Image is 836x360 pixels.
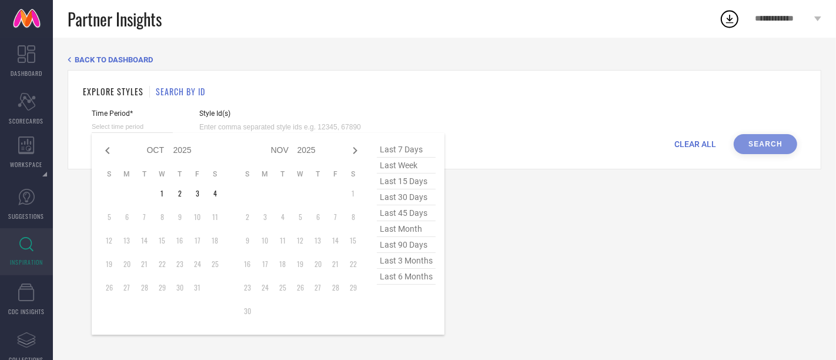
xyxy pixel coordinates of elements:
span: last 15 days [377,174,436,189]
td: Fri Nov 14 2025 [327,232,345,249]
td: Sun Oct 12 2025 [101,232,118,249]
td: Tue Oct 21 2025 [136,255,153,273]
td: Thu Oct 09 2025 [171,208,189,226]
div: Next month [348,144,362,158]
span: last 7 days [377,142,436,158]
td: Wed Oct 01 2025 [153,185,171,202]
span: last 45 days [377,205,436,221]
input: Select time period [92,121,173,133]
td: Sat Nov 22 2025 [345,255,362,273]
th: Thursday [309,169,327,179]
td: Fri Nov 07 2025 [327,208,345,226]
span: CLEAR ALL [674,139,716,149]
td: Wed Oct 15 2025 [153,232,171,249]
td: Mon Oct 13 2025 [118,232,136,249]
div: Previous month [101,144,115,158]
span: WORKSPACE [11,160,43,169]
td: Fri Nov 21 2025 [327,255,345,273]
div: Open download list [719,8,740,29]
h1: EXPLORE STYLES [83,85,143,98]
td: Fri Oct 03 2025 [189,185,206,202]
th: Thursday [171,169,189,179]
td: Sat Oct 04 2025 [206,185,224,202]
td: Wed Nov 19 2025 [292,255,309,273]
div: Back TO Dashboard [68,55,821,64]
td: Thu Oct 02 2025 [171,185,189,202]
span: CDC INSIGHTS [8,307,45,316]
td: Sat Oct 25 2025 [206,255,224,273]
td: Thu Oct 23 2025 [171,255,189,273]
td: Fri Oct 24 2025 [189,255,206,273]
td: Tue Nov 11 2025 [274,232,292,249]
td: Thu Nov 06 2025 [309,208,327,226]
th: Sunday [101,169,118,179]
h1: SEARCH BY ID [156,85,205,98]
td: Mon Oct 20 2025 [118,255,136,273]
td: Mon Nov 24 2025 [256,279,274,296]
td: Sun Nov 23 2025 [239,279,256,296]
td: Mon Oct 27 2025 [118,279,136,296]
td: Thu Nov 20 2025 [309,255,327,273]
td: Tue Oct 07 2025 [136,208,153,226]
span: last week [377,158,436,174]
th: Friday [327,169,345,179]
span: INSPIRATION [10,258,43,266]
td: Tue Nov 25 2025 [274,279,292,296]
td: Wed Nov 26 2025 [292,279,309,296]
td: Sun Oct 26 2025 [101,279,118,296]
td: Tue Nov 04 2025 [274,208,292,226]
td: Tue Nov 18 2025 [274,255,292,273]
td: Fri Nov 28 2025 [327,279,345,296]
td: Fri Oct 31 2025 [189,279,206,296]
td: Wed Nov 12 2025 [292,232,309,249]
span: SUGGESTIONS [9,212,45,221]
td: Sat Nov 01 2025 [345,185,362,202]
td: Sat Nov 29 2025 [345,279,362,296]
td: Wed Oct 29 2025 [153,279,171,296]
td: Sun Nov 02 2025 [239,208,256,226]
th: Friday [189,169,206,179]
td: Fri Oct 10 2025 [189,208,206,226]
td: Fri Oct 17 2025 [189,232,206,249]
th: Saturday [345,169,362,179]
th: Monday [118,169,136,179]
th: Tuesday [136,169,153,179]
th: Monday [256,169,274,179]
th: Wednesday [153,169,171,179]
td: Mon Nov 10 2025 [256,232,274,249]
th: Tuesday [274,169,292,179]
th: Saturday [206,169,224,179]
td: Sun Oct 19 2025 [101,255,118,273]
th: Sunday [239,169,256,179]
td: Mon Oct 06 2025 [118,208,136,226]
td: Thu Oct 30 2025 [171,279,189,296]
td: Tue Oct 28 2025 [136,279,153,296]
span: Style Id(s) [199,109,370,118]
td: Thu Nov 13 2025 [309,232,327,249]
td: Sat Nov 15 2025 [345,232,362,249]
td: Wed Oct 08 2025 [153,208,171,226]
th: Wednesday [292,169,309,179]
span: SCORECARDS [9,116,44,125]
span: Partner Insights [68,7,162,31]
span: Time Period* [92,109,173,118]
td: Sun Nov 16 2025 [239,255,256,273]
td: Sun Nov 30 2025 [239,302,256,320]
td: Sat Oct 18 2025 [206,232,224,249]
td: Thu Nov 27 2025 [309,279,327,296]
td: Wed Nov 05 2025 [292,208,309,226]
td: Thu Oct 16 2025 [171,232,189,249]
td: Sun Oct 05 2025 [101,208,118,226]
span: last 90 days [377,237,436,253]
span: last 3 months [377,253,436,269]
td: Tue Oct 14 2025 [136,232,153,249]
td: Mon Nov 17 2025 [256,255,274,273]
span: last 30 days [377,189,436,205]
td: Sat Oct 11 2025 [206,208,224,226]
span: last month [377,221,436,237]
td: Mon Nov 03 2025 [256,208,274,226]
td: Sun Nov 09 2025 [239,232,256,249]
td: Sat Nov 08 2025 [345,208,362,226]
span: DASHBOARD [11,69,42,78]
input: Enter comma separated style ids e.g. 12345, 67890 [199,121,370,134]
